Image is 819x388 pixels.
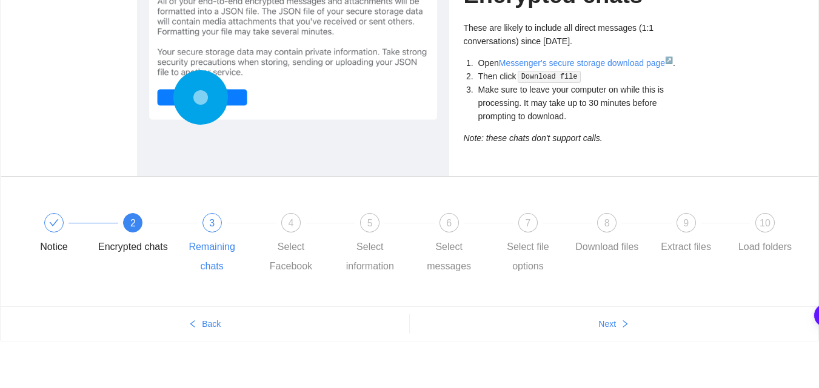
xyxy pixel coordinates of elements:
[414,237,484,276] div: Select messages
[661,237,711,257] div: Extract files
[19,213,98,257] div: Notice
[476,56,683,70] li: Open .
[130,218,136,228] span: 2
[665,56,673,64] sup: ↗
[177,213,256,276] div: 3Remaining chats
[604,218,610,228] span: 8
[651,213,730,257] div: 9Extract files
[98,237,168,257] div: Encrypted chats
[189,320,197,329] span: left
[493,213,572,276] div: 7Select file options
[1,314,409,334] button: leftBack
[526,218,531,228] span: 7
[367,218,373,228] span: 5
[49,218,59,228] span: check
[464,21,683,48] p: These are likely to include all direct messages (1:1 conversations) since [DATE].
[289,218,294,228] span: 4
[202,317,221,330] span: Back
[730,213,800,257] div: 10Load folders
[98,213,176,257] div: 2Encrypted chats
[209,218,215,228] span: 3
[410,314,819,334] button: Nextright
[476,83,683,123] li: Make sure to leave your computer on while this is processing. It may take up to 30 minutes before...
[572,213,650,257] div: 8Download files
[683,218,689,228] span: 9
[414,213,493,276] div: 6Select messages
[464,133,603,143] i: Note: these chats don't support calls.
[256,213,335,276] div: 4Select Facebook
[446,218,452,228] span: 6
[476,70,683,84] li: Then click
[499,58,673,68] a: Messenger's secure storage download page↗
[493,237,563,276] div: Select file options
[40,237,67,257] div: Notice
[575,237,638,257] div: Download files
[177,237,247,276] div: Remaining chats
[760,218,771,228] span: 10
[335,237,405,276] div: Select information
[335,213,413,276] div: 5Select information
[621,320,629,329] span: right
[738,237,792,257] div: Load folders
[598,317,616,330] span: Next
[256,237,326,276] div: Select Facebook
[518,71,581,83] code: Download file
